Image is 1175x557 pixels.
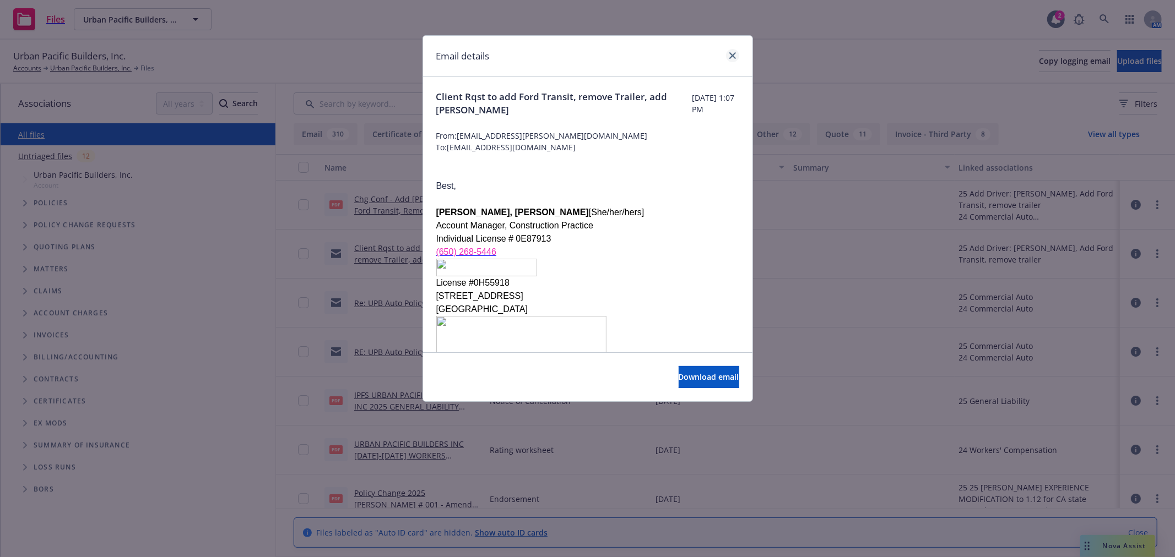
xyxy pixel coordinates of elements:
span: Download email [679,372,739,382]
span: [PERSON_NAME], [PERSON_NAME] [436,207,589,217]
img: image002.jpg@01DC2C86.EDDD10C0 [436,316,607,359]
span: From: [EMAIL_ADDRESS][PERSON_NAME][DOMAIN_NAME] [436,130,739,141]
span: To: [EMAIL_ADDRESS][DOMAIN_NAME] [436,141,739,153]
span: Account Manager, Construction Practice [436,221,593,230]
span: [She/her/hers] [589,207,645,217]
span: Client Rqst to add Ford Transit, remove Trailer, add [PERSON_NAME] [436,90,692,117]
a: close [726,49,739,62]
span: Best, [436,181,456,190]
button: Download email [679,366,739,388]
span: Individual License # 0E87913 [436,234,551,243]
span: [DATE] 1:07 PM [692,92,739,115]
a: (650) 268-5446 [436,247,496,256]
span: [STREET_ADDRESS] [GEOGRAPHIC_DATA] [436,291,528,314]
h1: Email details [436,49,490,63]
span: License #0H55918 [436,278,510,287]
img: image001.png@01DC2C86.EDDD10C0 [436,259,538,276]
